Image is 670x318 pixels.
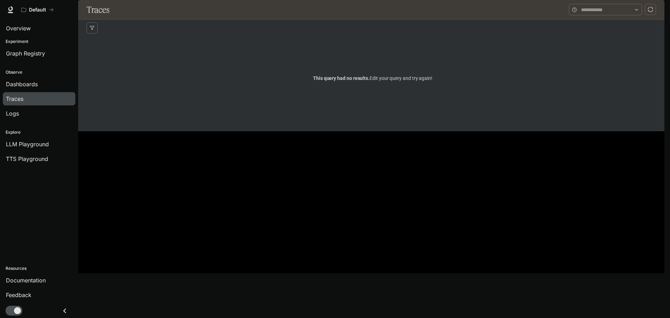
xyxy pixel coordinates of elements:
[18,3,57,17] button: All workspaces
[313,74,432,82] span: Edit your query and try again!
[313,75,370,81] span: This query had no results.
[87,3,109,17] h1: Traces
[648,7,653,12] span: sync
[29,7,46,13] p: Default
